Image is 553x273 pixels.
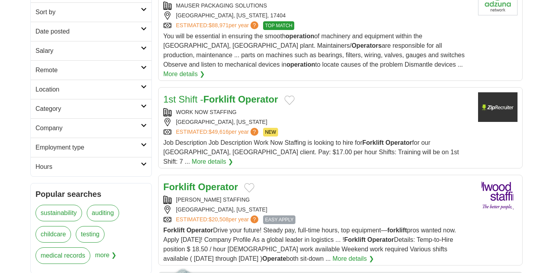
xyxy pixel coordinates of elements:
[95,247,116,269] span: more ❯
[163,33,465,68] span: You will be essential in ensuring the smooth of machinery and equipment within the [GEOGRAPHIC_DA...
[35,104,141,114] h2: Category
[176,196,250,203] a: [PERSON_NAME] STAFFING
[35,143,141,152] h2: Employment type
[35,46,141,56] h2: Salary
[31,118,151,138] a: Company
[35,85,141,94] h2: Location
[163,227,456,262] span: Drive your future! Steady pay, full-time hours, top equipment— pros wanted now. Apply [DATE]! Com...
[31,157,151,176] a: Hours
[163,94,278,105] a: 1st Shift -Forklift Operator
[262,255,286,262] strong: Operate
[209,22,229,28] span: $88,971
[163,139,459,165] span: Job Description Job Description Work Now Staffing is looking to hire for for our [GEOGRAPHIC_DATA...
[163,206,472,214] div: [GEOGRAPHIC_DATA], [US_STATE]
[344,236,366,243] strong: Forklift
[35,188,147,200] h2: Popular searches
[286,33,314,39] strong: operation
[35,123,141,133] h2: Company
[244,183,254,193] button: Add to favorite jobs
[192,157,233,166] a: More details ❯
[333,254,374,264] a: More details ❯
[31,2,151,22] a: Sort by
[250,215,258,223] span: ?
[286,61,315,68] strong: operation
[176,128,260,136] a: ESTIMATED:$49,616per year?
[387,227,407,234] strong: forklift
[263,21,294,30] span: TOP MATCH
[31,138,151,157] a: Employment type
[478,180,518,209] img: Elwood Staffing logo
[163,108,472,116] div: WORK NOW STAFFING
[351,42,381,49] strong: Operators
[284,95,295,105] button: Add to favorite jobs
[163,181,195,192] strong: Forklift
[35,226,71,243] a: childcare
[163,11,472,20] div: [GEOGRAPHIC_DATA], [US_STATE], 17404
[163,181,238,192] a: Forklift Operator
[163,69,205,79] a: More details ❯
[31,60,151,80] a: Remote
[187,227,213,234] strong: Operator
[203,94,235,105] strong: Forklift
[238,94,278,105] strong: Operator
[35,205,82,221] a: sustainability
[35,27,141,36] h2: Date posted
[35,65,141,75] h2: Remote
[87,205,119,221] a: auditing
[263,215,295,224] span: EASY APPLY
[176,215,260,224] a: ESTIMATED:$20,508per year?
[385,139,412,146] strong: Operator
[163,2,472,10] div: MAUSER PACKAGING SOLUTIONS
[76,226,105,243] a: testing
[31,99,151,118] a: Category
[250,128,258,136] span: ?
[35,7,141,17] h2: Sort by
[176,21,260,30] a: ESTIMATED:$88,971per year?
[31,80,151,99] a: Location
[163,227,185,234] strong: Forklift
[362,139,384,146] strong: Forklift
[35,162,141,172] h2: Hours
[250,21,258,29] span: ?
[35,247,90,264] a: medical records
[367,236,394,243] strong: Operator
[31,41,151,60] a: Salary
[209,216,229,223] span: $20,508
[209,129,229,135] span: $49,616
[31,22,151,41] a: Date posted
[478,92,518,122] img: Company logo
[198,181,238,192] strong: Operator
[263,128,278,136] span: NEW
[163,118,472,126] div: [GEOGRAPHIC_DATA], [US_STATE]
